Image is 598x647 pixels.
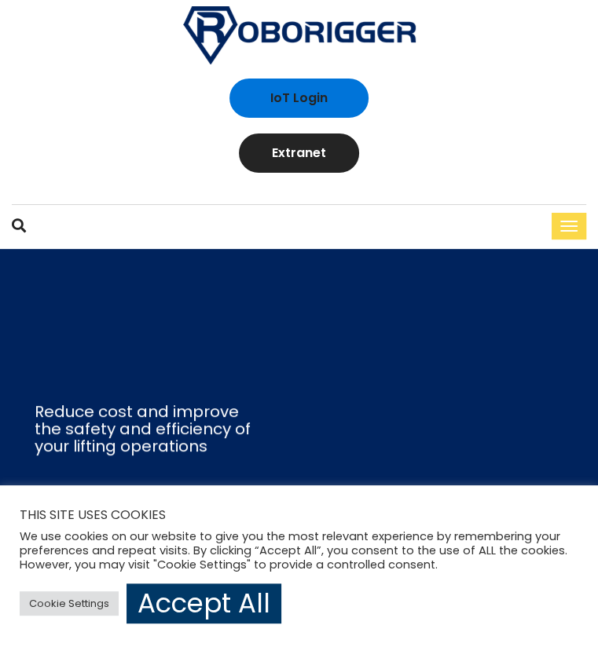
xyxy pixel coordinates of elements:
[20,529,578,572] div: We use cookies on our website to give you the most relevant experience by remembering your prefer...
[20,591,119,616] a: Cookie Settings
[20,505,578,525] h5: THIS SITE USES COOKIES
[229,79,369,118] a: IoT Login
[183,6,416,64] img: Roborigger
[35,403,251,455] div: Reduce cost and improve the safety and efficiency of your lifting operations
[239,133,359,173] a: Extranet
[127,583,281,623] a: Accept All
